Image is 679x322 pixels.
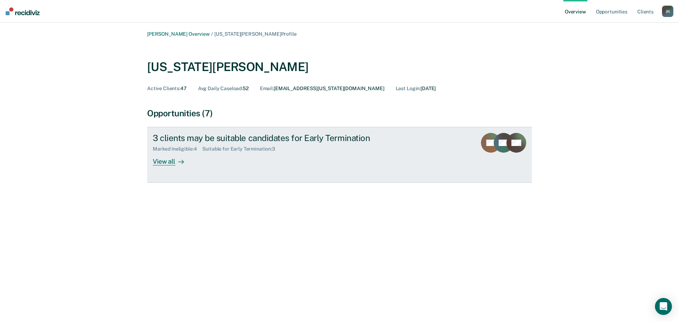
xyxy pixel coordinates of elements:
div: 3 clients may be suitable candidates for Early Termination [153,133,401,143]
div: Marked Ineligible : 4 [153,146,202,152]
span: Last Login : [396,86,420,91]
div: Open Intercom Messenger [655,298,672,315]
div: Suitable for Early Termination : 3 [202,146,281,152]
div: [EMAIL_ADDRESS][US_STATE][DOMAIN_NAME] [260,86,384,92]
span: / [210,31,214,37]
span: Email : [260,86,274,91]
img: Recidiviz [6,7,40,15]
span: Active Clients : [147,86,180,91]
div: 52 [198,86,249,92]
span: [US_STATE][PERSON_NAME] Profile [214,31,297,37]
div: 47 [147,86,187,92]
span: Avg Daily Caseload : [198,86,243,91]
a: 3 clients may be suitable candidates for Early TerminationMarked Ineligible:4Suitable for Early T... [147,127,532,183]
a: [PERSON_NAME] Overview [147,31,210,37]
div: [US_STATE][PERSON_NAME] [147,60,308,74]
div: Opportunities (7) [147,108,532,118]
div: View all [153,152,192,166]
button: JN [662,6,673,17]
div: J N [662,6,673,17]
div: [DATE] [396,86,436,92]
